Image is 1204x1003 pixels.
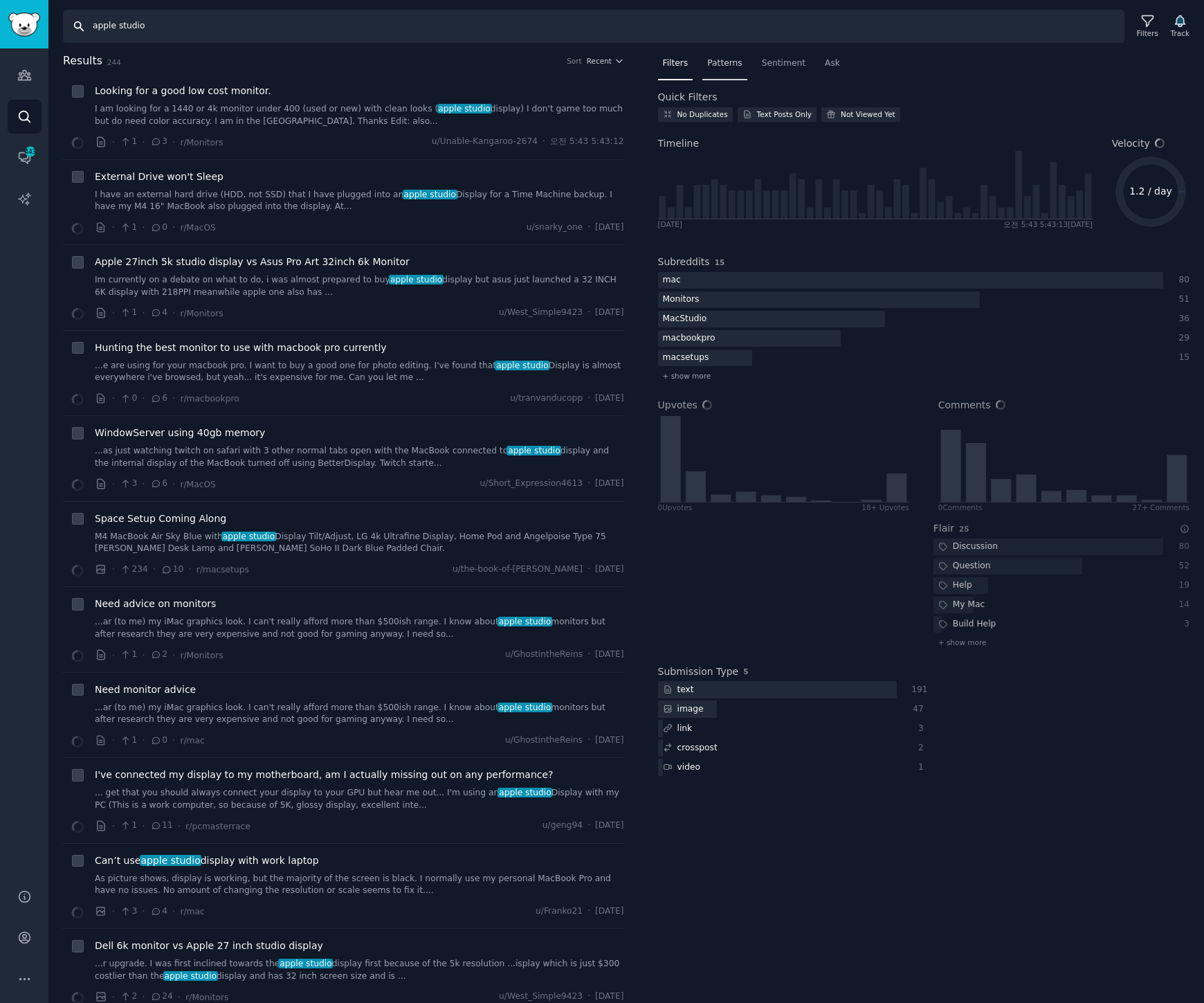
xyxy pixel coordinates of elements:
[172,648,175,662] span: ·
[185,993,228,1002] span: r/Monitors
[172,220,175,235] span: ·
[24,147,37,156] span: 443
[587,307,590,319] span: ·
[172,135,175,150] span: ·
[150,820,173,832] span: 11
[1171,28,1189,38] div: Track
[1129,186,1172,197] text: 1.2 / day
[95,512,226,526] a: Space Setup Coming Along
[150,905,167,918] span: 4
[95,341,387,355] span: Hunting the best monitor to use with macbook pro currently
[142,819,145,833] span: ·
[112,562,115,577] span: ·
[658,90,718,105] h2: Quick Filters
[1112,136,1150,151] span: Velocity
[142,306,145,320] span: ·
[95,445,624,469] a: ...as just watching twitch on safari with 3 other normal tabs open with the MacBook connected toa...
[112,220,115,235] span: ·
[172,391,175,406] span: ·
[150,649,167,661] span: 2
[505,734,583,747] span: u/GhostintheReins
[63,53,102,70] span: Results
[536,905,583,918] span: u/Franko21
[498,703,552,712] span: apple studio
[658,255,710,269] h2: Subreddits
[95,84,271,98] a: Looking for a good low cost monitor.
[757,109,812,119] div: Text Posts Only
[95,683,196,697] a: Need monitor advice
[95,768,554,782] a: I've connected my display to my motherboard, am I actually missing out on any performance?
[587,222,590,234] span: ·
[1178,274,1190,287] div: 80
[95,853,319,868] span: Can’t use display with work laptop
[95,939,323,953] span: Dell 6k monitor vs Apple 27 inch studio display
[1166,12,1194,41] button: Track
[120,222,137,234] span: 1
[658,701,709,718] div: image
[825,57,840,70] span: Ask
[188,562,191,577] span: ·
[180,309,223,318] span: r/Monitors
[95,274,624,298] a: Im currently on a debate on what to do, i was almost prepared to buyapple studiodisplay but asus ...
[153,562,156,577] span: ·
[658,350,714,367] div: macsetups
[480,478,583,490] span: u/Short_Expression4613
[587,820,590,832] span: ·
[495,361,549,370] span: apple studio
[180,651,223,660] span: r/Monitors
[150,307,167,319] span: 4
[587,905,590,918] span: ·
[663,371,711,381] span: + show more
[658,739,722,757] div: crosspost
[120,734,137,747] span: 1
[437,104,492,114] span: apple studio
[95,360,624,384] a: ...e are using for your macbook pro. I want to buy a good one for photo editing. I've found thata...
[140,855,202,866] span: apple studio
[542,820,583,832] span: u/geng94
[1178,332,1190,345] div: 29
[453,563,583,576] span: u/the-book-of-[PERSON_NAME]
[911,742,924,754] div: 2
[163,971,218,981] span: apple studio
[142,220,145,235] span: ·
[142,391,145,406] span: ·
[180,480,215,489] span: r/MacOS
[120,563,148,576] span: 234
[595,563,623,576] span: [DATE]
[150,734,167,747] span: 0
[150,136,167,148] span: 3
[762,57,805,70] span: Sentiment
[587,563,590,576] span: ·
[658,272,686,289] div: mac
[542,136,545,148] span: ·
[595,222,623,234] span: [DATE]
[8,12,40,37] img: GummySearch logo
[587,392,590,405] span: ·
[150,222,167,234] span: 0
[95,170,224,184] a: External Drive won't Sleep
[185,822,250,831] span: r/pcmasterrace
[498,788,552,797] span: apple studio
[112,306,115,320] span: ·
[180,736,204,746] span: r/mac
[658,330,720,347] div: macbookpro
[658,720,697,737] div: link
[595,991,623,1003] span: [DATE]
[595,820,623,832] span: [DATE]
[911,684,924,696] div: 191
[550,136,624,148] span: 오전 5:43 5:43:12
[595,307,623,319] span: [DATE]
[112,819,115,833] span: ·
[663,57,688,70] span: Filters
[120,392,137,405] span: 0
[505,649,583,661] span: u/GhostintheReins
[95,616,624,640] a: ...ar (to me) my iMac graphics look. I can't really afford more than $500ish range. I know abouta...
[587,56,612,66] span: Recent
[499,991,583,1003] span: u/West_Simple9423
[743,667,748,676] span: 5
[510,392,583,405] span: u/tranvanducopp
